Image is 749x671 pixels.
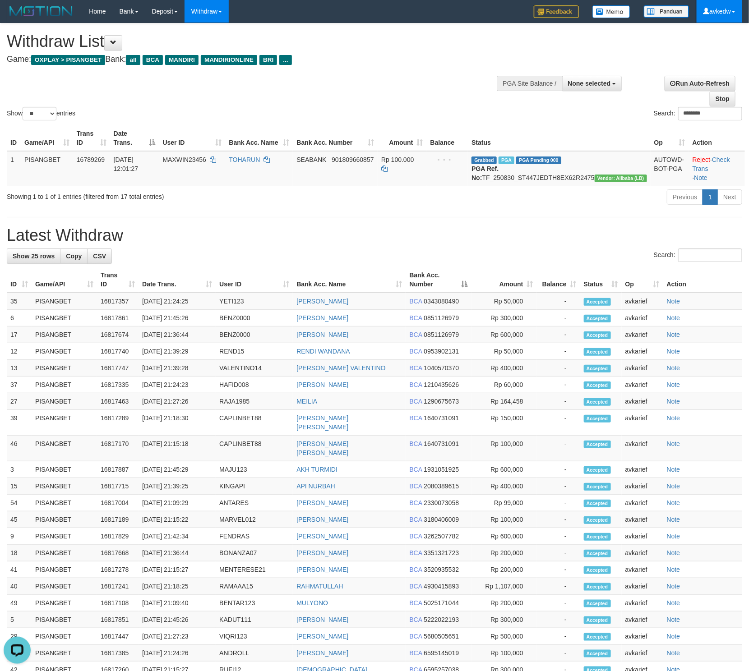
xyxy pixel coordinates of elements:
[296,566,348,573] a: [PERSON_NAME]
[584,550,611,557] span: Accepted
[472,343,537,360] td: Rp 50,000
[139,561,216,578] td: [DATE] 21:15:27
[293,267,406,293] th: Bank Acc. Name: activate to sort column ascending
[7,310,32,326] td: 6
[7,32,490,51] h1: Withdraw List
[622,545,663,561] td: avkarief
[7,436,32,461] td: 46
[667,298,680,305] a: Note
[139,393,216,410] td: [DATE] 21:27:26
[622,511,663,528] td: avkarief
[667,533,680,540] a: Note
[32,545,97,561] td: PISANGBET
[296,414,348,431] a: [PERSON_NAME] [PERSON_NAME]
[139,310,216,326] td: [DATE] 21:45:26
[216,478,293,495] td: KINGAPI
[97,360,139,377] td: 16817747
[216,393,293,410] td: RAJA1985
[426,125,468,151] th: Balance
[651,151,689,186] td: AUTOWD-BOT-PGA
[97,326,139,343] td: 16817674
[97,478,139,495] td: 16817715
[537,561,580,578] td: -
[139,343,216,360] td: [DATE] 21:39:29
[694,174,708,181] a: Note
[537,293,580,310] td: -
[584,415,611,423] span: Accepted
[584,441,611,448] span: Accepted
[296,649,348,657] a: [PERSON_NAME]
[622,343,663,360] td: avkarief
[622,377,663,393] td: avkarief
[468,151,650,186] td: TF_250830_ST447JEDTH8EX62R2475
[139,478,216,495] td: [DATE] 21:39:25
[7,495,32,511] td: 54
[7,478,32,495] td: 15
[667,189,703,205] a: Previous
[622,436,663,461] td: avkarief
[409,364,422,372] span: BCA
[296,298,348,305] a: [PERSON_NAME]
[7,5,75,18] img: MOTION_logo.png
[537,326,580,343] td: -
[622,310,663,326] td: avkarief
[97,343,139,360] td: 16817740
[472,293,537,310] td: Rp 50,000
[7,326,32,343] td: 17
[225,125,293,151] th: Bank Acc. Name: activate to sort column ascending
[216,511,293,528] td: MARVEL012
[159,125,226,151] th: User ID: activate to sort column ascending
[424,516,459,523] span: Copy 3180406009 to clipboard
[7,511,32,528] td: 45
[32,326,97,343] td: PISANGBET
[622,293,663,310] td: avkarief
[584,298,611,306] span: Accepted
[537,436,580,461] td: -
[216,461,293,478] td: MAJU123
[66,253,82,260] span: Copy
[622,267,663,293] th: Op: activate to sort column ascending
[216,267,293,293] th: User ID: activate to sort column ascending
[165,55,199,65] span: MANDIRI
[651,125,689,151] th: Op: activate to sort column ascending
[296,633,348,640] a: [PERSON_NAME]
[216,545,293,561] td: BONANZA07
[32,495,97,511] td: PISANGBET
[667,440,680,447] a: Note
[424,398,459,405] span: Copy 1290675673 to clipboard
[584,516,611,524] span: Accepted
[717,189,742,205] a: Next
[21,125,73,151] th: Game/API: activate to sort column ascending
[468,125,650,151] th: Status
[60,248,88,264] a: Copy
[667,499,680,506] a: Note
[7,226,742,244] h1: Latest Withdraw
[139,545,216,561] td: [DATE] 21:36:44
[537,528,580,545] td: -
[424,499,459,506] span: Copy 2330073058 to clipboard
[7,410,32,436] td: 39
[409,398,422,405] span: BCA
[97,410,139,436] td: 16817289
[4,4,31,31] button: Open LiveChat chat widget
[562,76,622,91] button: None selected
[689,125,745,151] th: Action
[472,511,537,528] td: Rp 100,000
[7,125,21,151] th: ID
[7,293,32,310] td: 35
[472,528,537,545] td: Rp 600,000
[216,360,293,377] td: VALENTINO14
[139,528,216,545] td: [DATE] 21:42:34
[654,107,742,120] label: Search:
[32,528,97,545] td: PISANGBET
[537,360,580,377] td: -
[472,495,537,511] td: Rp 99,000
[32,561,97,578] td: PISANGBET
[7,267,32,293] th: ID: activate to sort column ascending
[537,343,580,360] td: -
[584,483,611,491] span: Accepted
[296,599,328,607] a: MULYONO
[667,516,680,523] a: Note
[595,175,647,182] span: Vendor URL: https://dashboard.q2checkout.com/secure
[216,343,293,360] td: REND15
